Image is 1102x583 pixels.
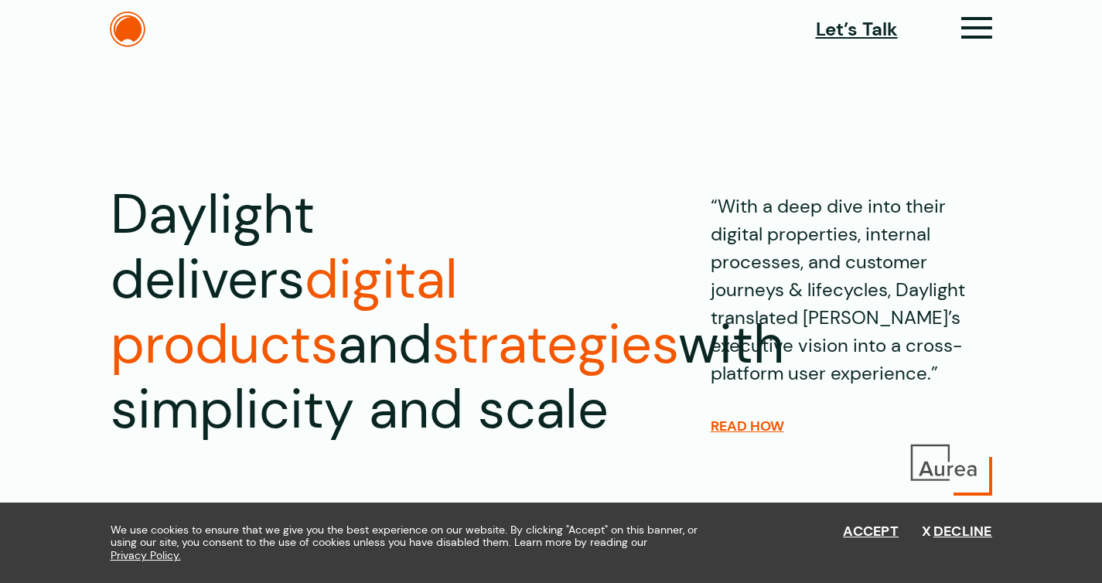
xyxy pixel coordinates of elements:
span: strategies [432,309,678,380]
h1: Daylight delivers and with simplicity and scale [111,182,609,442]
a: READ HOW [711,418,784,435]
button: Accept [843,523,899,540]
span: We use cookies to ensure that we give you the best experience on our website. By clicking "Accept... [111,523,710,562]
img: The Daylight Studio Logo [110,12,145,47]
img: Aurea Logo [907,442,981,484]
span: digital products [111,244,458,380]
button: Decline [922,523,992,540]
a: Let’s Talk [816,15,898,43]
p: “With a deep dive into their digital properties, internal processes, and customer journeys & life... [711,182,992,387]
a: Privacy Policy. [111,549,181,562]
